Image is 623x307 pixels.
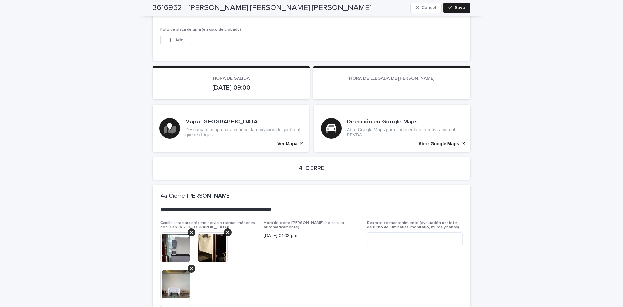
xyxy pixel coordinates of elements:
[213,76,250,81] span: HORA DE SALIDA
[347,127,464,138] p: Abre Google Maps para conocer la ruta más rápida al PFVDA
[264,221,344,229] span: Hora de cierre [PERSON_NAME] (se calcula automáticamente)
[160,28,241,32] span: Foto de placa de urna (en caso de grabado)
[160,193,232,200] h2: 4a Cierre [PERSON_NAME]
[314,105,470,152] a: Abrir Google Maps
[321,84,463,92] p: -
[349,76,434,81] span: HORA DE LLEGADA DE [PERSON_NAME]
[367,221,459,229] span: Reporte de mantenimiento (evaluación por jefe de turno de luminarias, mobiliario, muros y baños)
[299,165,324,172] h2: 4. CIERRE
[443,3,470,13] button: Save
[455,6,465,10] span: Save
[277,141,297,147] p: Ver Mapa
[160,35,191,45] button: Add
[421,6,436,10] span: Cancel
[160,221,255,229] span: Capilla lista para próximo servicio (cargar imágenes de 1. Capilla 2. [GEOGRAPHIC_DATA])
[347,119,464,126] h3: Dirección en Google Maps
[175,38,183,42] span: Add
[418,141,459,147] p: Abrir Google Maps
[153,3,372,13] h2: 3616952 - [PERSON_NAME] [PERSON_NAME] [PERSON_NAME]
[264,232,360,239] p: [DATE] 01:08 pm
[410,3,442,13] button: Cancel
[185,127,302,138] p: Descarga el mapa para conocer la ubicación del jardín al que te diriges
[185,119,302,126] h3: Mapa [GEOGRAPHIC_DATA]
[153,105,309,152] a: Ver Mapa
[160,84,302,92] p: [DATE] 09:00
